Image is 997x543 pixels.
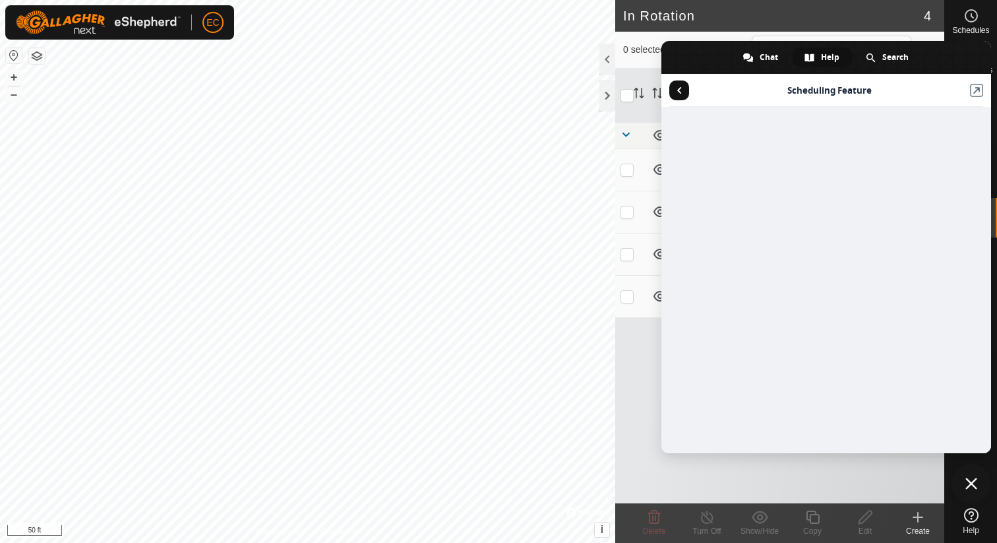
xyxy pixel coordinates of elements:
[16,11,181,34] img: Gallagher Logo
[601,524,603,535] span: i
[634,90,644,100] p-sorticon: Activate to sort
[643,527,666,536] span: Delete
[786,525,839,537] div: Copy
[882,48,909,67] span: Search
[924,6,931,26] span: 4
[623,8,924,24] h2: In Rotation
[652,90,663,100] p-sorticon: Activate to sort
[320,526,359,538] a: Contact Us
[760,48,778,67] span: Chat
[6,48,22,63] button: Reset Map
[945,503,997,540] a: Help
[854,48,922,67] div: Search
[731,48,791,67] div: Chat
[6,69,22,85] button: +
[839,525,891,537] div: Edit
[595,523,609,537] button: i
[29,48,45,64] button: Map Layers
[891,525,944,537] div: Create
[970,84,983,97] a: View in Helpdesk
[787,84,872,96] span: Scheduling Feature
[733,525,786,537] div: Show/Hide
[623,43,752,57] span: 0 selected of 4
[206,16,219,30] span: EC
[255,526,305,538] a: Privacy Policy
[669,80,689,100] span: Return to articles
[952,26,989,34] span: Schedules
[952,464,991,503] div: Close chat
[793,48,853,67] div: Help
[6,86,22,102] button: –
[963,527,979,534] span: Help
[680,525,733,537] div: Turn Off
[752,36,911,63] input: Search (S)
[821,48,839,67] span: Help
